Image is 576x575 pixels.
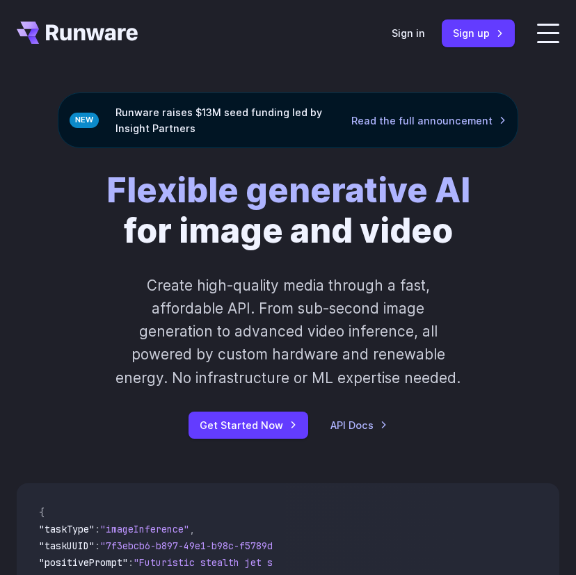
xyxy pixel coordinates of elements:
[351,113,506,129] a: Read the full announcement
[17,22,138,44] a: Go to /
[100,540,312,552] span: "7f3ebcb6-b897-49e1-b98c-f5789d2d40d7"
[106,170,470,252] h1: for image and video
[39,523,95,535] span: "taskType"
[114,274,461,389] p: Create high-quality media through a fast, affordable API. From sub-second image generation to adv...
[100,523,189,535] span: "imageInference"
[95,540,100,552] span: :
[189,523,195,535] span: ,
[39,556,128,569] span: "positivePrompt"
[58,92,518,148] div: Runware raises $13M seed funding led by Insight Partners
[106,170,470,211] strong: Flexible generative AI
[330,417,387,433] a: API Docs
[392,25,425,41] a: Sign in
[128,556,134,569] span: :
[442,19,515,47] a: Sign up
[189,412,308,439] a: Get Started Now
[95,523,100,535] span: :
[39,540,95,552] span: "taskUUID"
[39,506,45,519] span: {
